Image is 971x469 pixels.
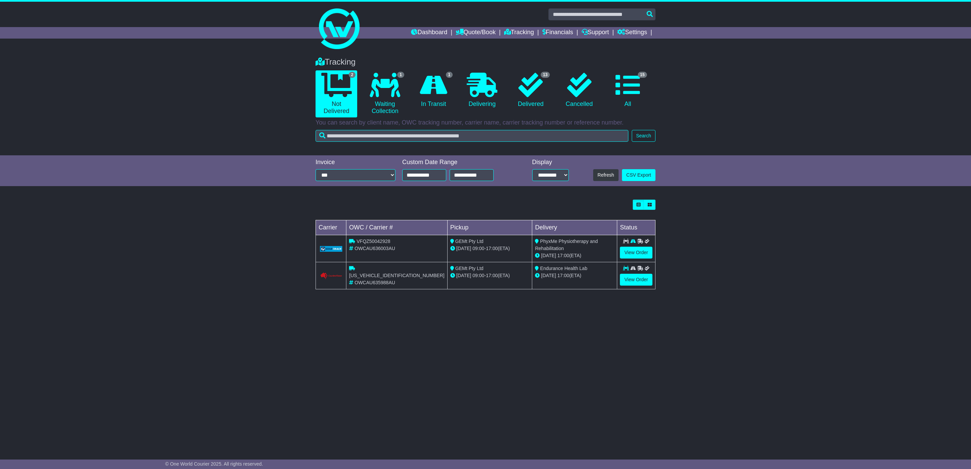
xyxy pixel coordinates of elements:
[558,70,600,110] a: Cancelled
[557,253,569,258] span: 17:00
[346,220,447,235] td: OWC / Carrier #
[456,273,471,278] span: [DATE]
[541,72,550,78] span: 13
[532,220,617,235] td: Delivery
[535,239,598,251] span: PhyxMe Physiotherapy and Rehabilitation
[638,72,647,78] span: 15
[486,273,498,278] span: 17:00
[620,247,652,259] a: View Order
[456,27,496,39] a: Quote/Book
[446,72,453,78] span: 1
[450,272,530,279] div: - (ETA)
[617,27,647,39] a: Settings
[357,239,390,244] span: VFQZ50042928
[450,245,530,252] div: - (ETA)
[504,27,534,39] a: Tracking
[607,70,649,110] a: 15 All
[541,253,556,258] span: [DATE]
[557,273,569,278] span: 17:00
[364,70,406,117] a: 1 Waiting Collection
[316,119,655,127] p: You can search by client name, OWC tracking number, carrier name, carrier tracking number or refe...
[456,246,471,251] span: [DATE]
[593,169,619,181] button: Refresh
[411,27,447,39] a: Dashboard
[632,130,655,142] button: Search
[413,70,454,110] a: 1 In Transit
[312,57,659,67] div: Tracking
[447,220,532,235] td: Pickup
[455,239,483,244] span: GEMt Pty Ltd
[617,220,655,235] td: Status
[486,246,498,251] span: 17:00
[397,72,404,78] span: 1
[620,274,652,286] a: View Order
[455,266,483,271] span: GEMt Pty Ltd
[461,70,503,110] a: Delivering
[473,246,484,251] span: 09:00
[354,280,395,285] span: OWCAU635988AU
[473,273,484,278] span: 09:00
[320,246,342,252] img: GetCarrierServiceLogo
[510,70,552,110] a: 13 Delivered
[354,246,395,251] span: OWCAU636003AU
[165,461,263,467] span: © One World Courier 2025. All rights reserved.
[541,273,556,278] span: [DATE]
[349,72,356,78] span: 2
[542,27,573,39] a: Financials
[316,70,357,117] a: 2 Not Delivered
[535,272,614,279] div: (ETA)
[622,169,655,181] a: CSV Export
[532,159,569,166] div: Display
[316,220,346,235] td: Carrier
[582,27,609,39] a: Support
[540,266,587,271] span: Endurance Health Lab
[320,272,342,280] img: Couriers_Please.png
[349,273,444,278] span: [US_VEHICLE_IDENTIFICATION_NUMBER]
[316,159,395,166] div: Invoice
[535,252,614,259] div: (ETA)
[402,159,511,166] div: Custom Date Range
